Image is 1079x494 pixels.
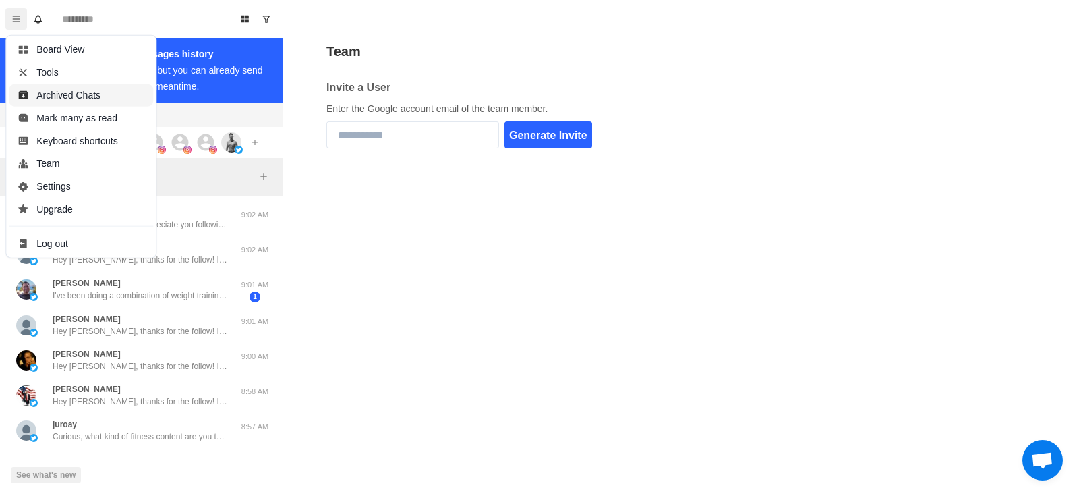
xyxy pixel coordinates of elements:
[238,351,272,362] p: 9:00 AM
[30,257,38,265] img: picture
[53,290,228,302] p: I've been doing a combination of weight training and [MEDICAL_DATA] with a focus on a low carb di...
[30,364,38,372] img: picture
[256,169,272,185] button: Add filters
[30,293,38,301] img: picture
[53,395,228,408] p: Hey [PERSON_NAME], thanks for the follow! If you don’t mind me asking, what inspired you to follo...
[235,146,243,154] img: picture
[238,316,272,327] p: 9:01 AM
[238,386,272,397] p: 8:58 AM
[326,102,592,116] p: Enter the Google account email of the team member.
[238,244,272,256] p: 9:02 AM
[326,81,390,94] h2: Invite a User
[250,292,260,302] span: 1
[238,279,272,291] p: 9:01 AM
[16,350,36,370] img: picture
[209,146,217,154] img: picture
[30,329,38,337] img: picture
[16,420,36,441] img: picture
[53,383,121,395] p: [PERSON_NAME]
[53,325,228,337] p: Hey [PERSON_NAME], thanks for the follow! If you don’t mind me asking, what inspired you to follo...
[53,418,77,431] p: juroay
[158,146,166,154] img: picture
[326,43,361,59] h2: Team
[221,132,241,153] img: picture
[16,315,36,335] img: picture
[238,209,272,221] p: 9:02 AM
[238,421,272,433] p: 8:57 AM
[53,431,228,443] p: Curious, what kind of fitness content are you the most interested in? Always looking to see what ...
[53,360,228,373] p: Hey [PERSON_NAME], thanks for the follow! If you don’t mind me asking, what inspired you to follo...
[5,8,27,30] button: Menu
[53,454,121,466] p: [PERSON_NAME]
[504,121,592,148] button: Generate Invite
[27,8,49,30] button: Notifications
[16,279,36,300] img: picture
[183,146,192,154] img: picture
[30,434,38,442] img: picture
[53,277,121,290] p: [PERSON_NAME]
[234,8,256,30] button: Board View
[53,348,121,360] p: [PERSON_NAME]
[53,313,121,325] p: [PERSON_NAME]
[247,134,263,150] button: Add account
[1022,440,1063,481] div: Open chat
[11,467,81,483] button: See what's new
[30,399,38,407] img: picture
[53,254,228,266] p: Hey [PERSON_NAME], thanks for the follow! If you don’t mind me asking, what inspired you to follo...
[16,385,36,406] img: picture
[256,8,277,30] button: Show unread conversations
